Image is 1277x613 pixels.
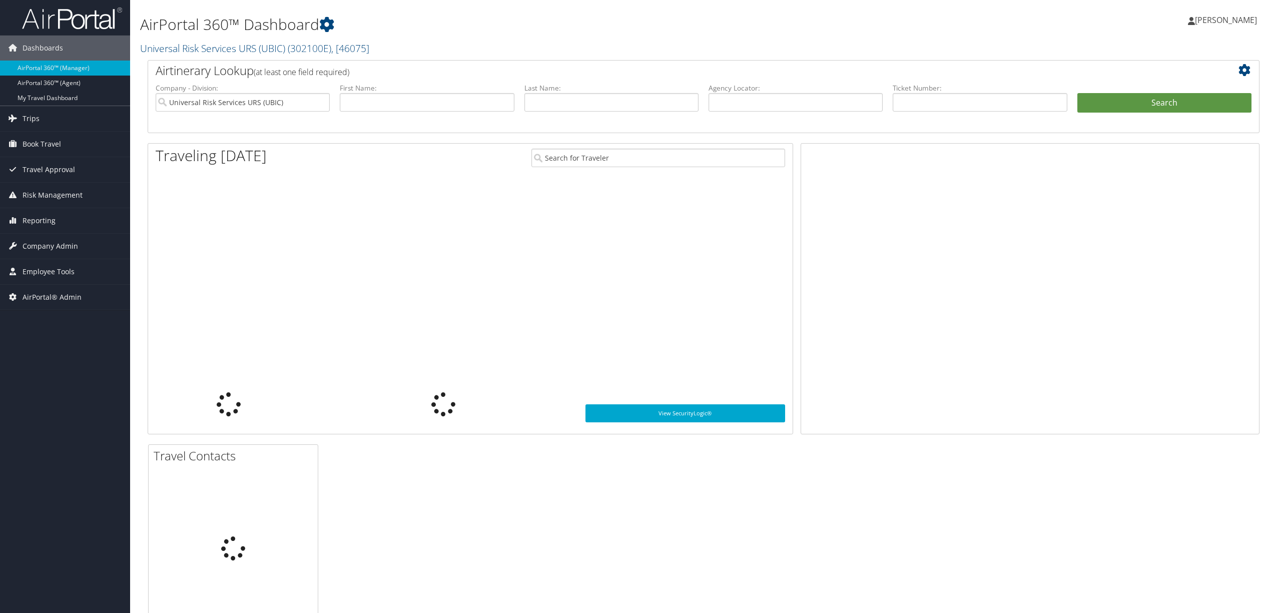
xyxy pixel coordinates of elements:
span: (at least one field required) [254,67,349,78]
img: airportal-logo.png [22,7,122,30]
a: Universal Risk Services URS (UBIC) [140,42,369,55]
h2: Airtinerary Lookup [156,62,1159,79]
h1: AirPortal 360™ Dashboard [140,14,891,35]
label: First Name: [340,83,514,93]
span: ( 302100E ) [288,42,331,55]
label: Last Name: [524,83,699,93]
span: Trips [23,106,40,131]
a: View SecurityLogic® [585,404,785,422]
h2: Travel Contacts [154,447,318,464]
input: Search for Traveler [531,149,785,167]
h1: Traveling [DATE] [156,145,267,166]
a: [PERSON_NAME] [1188,5,1267,35]
span: AirPortal® Admin [23,285,82,310]
button: Search [1077,93,1251,113]
span: , [ 46075 ] [331,42,369,55]
label: Agency Locator: [709,83,883,93]
label: Company - Division: [156,83,330,93]
span: Company Admin [23,234,78,259]
span: Risk Management [23,183,83,208]
span: Dashboards [23,36,63,61]
span: Travel Approval [23,157,75,182]
span: [PERSON_NAME] [1195,15,1257,26]
label: Ticket Number: [893,83,1067,93]
span: Reporting [23,208,56,233]
span: Employee Tools [23,259,75,284]
span: Book Travel [23,132,61,157]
